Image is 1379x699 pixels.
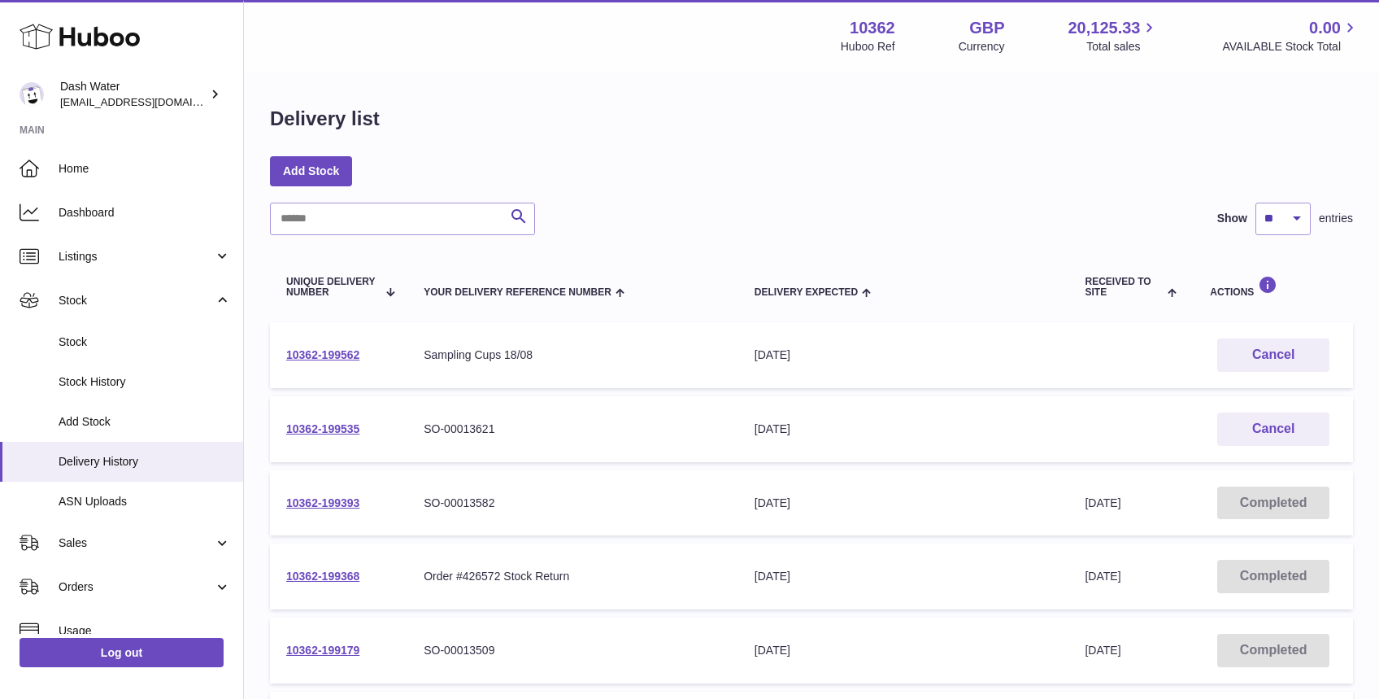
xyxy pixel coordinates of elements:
[59,579,214,595] span: Orders
[59,535,214,551] span: Sales
[424,569,722,584] div: Order #426572 Stock Return
[424,496,722,511] div: SO-00013582
[59,161,231,177] span: Home
[59,494,231,509] span: ASN Uploads
[1217,211,1247,226] label: Show
[1319,211,1353,226] span: entries
[20,638,224,667] a: Log out
[286,496,359,509] a: 10362-199393
[60,79,207,110] div: Dash Water
[1210,276,1337,298] div: Actions
[1085,570,1120,583] span: [DATE]
[424,287,611,298] span: Your Delivery Reference Number
[1222,39,1359,55] span: AVAILABLE Stock Total
[1085,277,1164,298] span: Received to Site
[286,348,359,361] a: 10362-199562
[286,422,359,435] a: 10362-199535
[1309,17,1341,39] span: 0.00
[59,205,231,221] span: Dashboard
[1217,413,1329,446] button: Cancel
[20,82,44,107] img: bea@dash-water.com
[59,623,231,639] span: Usage
[1086,39,1159,55] span: Total sales
[850,17,895,39] strong: 10362
[755,422,1053,437] div: [DATE]
[286,644,359,657] a: 10362-199179
[59,334,231,350] span: Stock
[755,569,1053,584] div: [DATE]
[1217,339,1329,372] button: Cancel
[755,643,1053,658] div: [DATE]
[60,95,239,108] span: [EMAIL_ADDRESS][DOMAIN_NAME]
[424,347,722,363] div: Sampling Cups 18/08
[755,347,1053,363] div: [DATE]
[59,414,231,430] span: Add Stock
[270,106,380,132] h1: Delivery list
[59,249,214,264] span: Listings
[959,39,1005,55] div: Currency
[424,422,722,437] div: SO-00013621
[1068,17,1159,55] a: 20,125.33 Total sales
[424,643,722,658] div: SO-00013509
[1085,496,1120,509] span: [DATE]
[1222,17,1359,55] a: 0.00 AVAILABLE Stock Total
[969,17,1004,39] strong: GBP
[755,287,858,298] span: Delivery Expected
[59,454,231,470] span: Delivery History
[286,570,359,583] a: 10362-199368
[1085,644,1120,657] span: [DATE]
[270,156,352,186] a: Add Stock
[841,39,895,55] div: Huboo Ref
[755,496,1053,511] div: [DATE]
[286,277,377,298] span: Unique Delivery Number
[59,374,231,390] span: Stock History
[59,293,214,308] span: Stock
[1068,17,1140,39] span: 20,125.33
